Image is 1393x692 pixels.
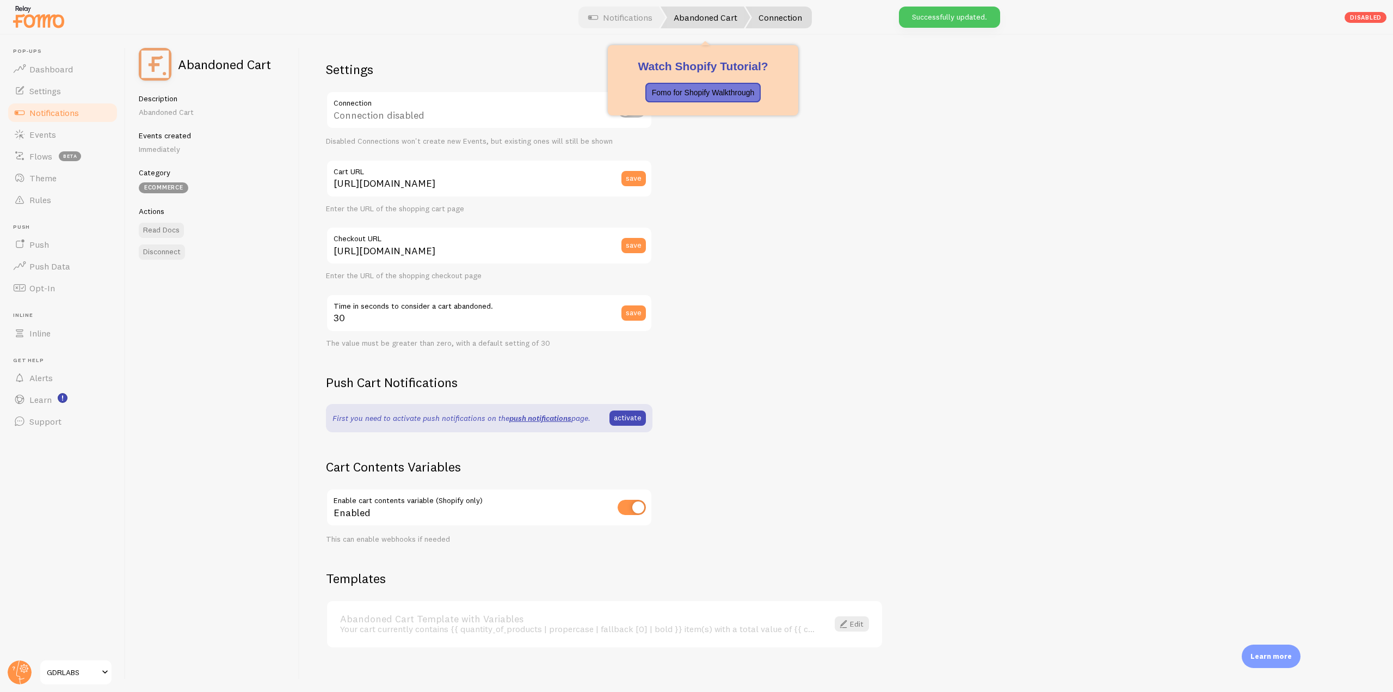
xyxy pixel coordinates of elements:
button: save [621,171,646,186]
a: push notifications [509,413,571,423]
button: Fomo for Shopify Walkthrough [645,83,761,102]
span: Events [29,129,56,140]
button: save [621,238,646,253]
div: This can enable webhooks if needed [326,535,652,544]
span: Push [29,239,49,250]
div: Enabled [326,488,652,528]
div: Your cart currently contains {{ quantity_of_products | propercase | fallback [0] | bold }} item(s... [340,624,815,634]
h2: Push Cart Notifications [326,374,652,391]
p: Fomo for Shopify Walkthrough [652,87,755,98]
p: First you need to activate push notifications on the page. [332,413,590,424]
svg: <p>Watch New Feature Tutorials!</p> [58,393,67,403]
span: Push Data [29,261,70,272]
img: fomo-relay-logo-orange.svg [11,3,66,30]
div: Learn more [1242,645,1300,668]
label: Checkout URL [326,226,652,245]
span: Get Help [13,357,119,364]
h5: Actions [139,206,286,216]
span: Support [29,416,61,427]
a: Edit [835,616,869,632]
span: Rules [29,194,51,205]
a: Opt-In [7,277,119,299]
p: Immediately [139,144,286,155]
a: Inline [7,322,119,344]
div: Connection disabled [326,91,652,131]
h2: Abandoned Cart [178,58,271,71]
p: Learn more [1250,651,1292,662]
a: Learn [7,389,119,411]
h5: Description [139,94,286,103]
a: Theme [7,167,119,189]
span: Theme [29,173,57,183]
button: save [621,305,646,321]
a: Settings [7,80,119,102]
a: Events [7,124,119,145]
span: Opt-In [29,283,55,293]
label: Cart URL [326,160,652,178]
a: GDRLABS [39,659,113,685]
input: 30 [326,294,652,332]
span: Flows [29,151,52,162]
a: Dashboard [7,58,119,80]
a: Push Data [7,255,119,277]
a: Abandoned Cart Template with Variables [340,614,815,624]
a: Notifications [7,102,119,124]
h2: Cart Contents Variables [326,458,652,475]
a: Rules [7,189,119,211]
span: Push [13,224,119,231]
span: Inline [29,328,51,339]
h2: Watch Shopify Tutorial? [621,58,785,74]
h2: Templates [326,570,883,587]
span: Notifications [29,107,79,118]
div: The value must be greater than zero, with a default setting of 30 [326,339,652,348]
span: Inline [13,312,119,319]
span: Pop-ups [13,48,119,55]
span: Dashboard [29,64,73,75]
span: GDRLABS [47,666,98,679]
h5: Events created [139,131,286,140]
a: Support [7,411,119,432]
h5: Category [139,168,286,177]
a: activate [609,411,646,426]
a: Push [7,234,119,255]
div: Successfully updated. [899,7,1000,28]
div: Enter the URL of the shopping cart page [326,204,652,214]
a: Read Docs [139,223,184,238]
p: Abandoned Cart [139,107,286,118]
span: Settings [29,85,61,96]
div: Disabled Connections won't create new Events, but existing ones will still be shown [326,137,652,146]
span: Alerts [29,372,53,383]
button: Disconnect [139,244,185,260]
span: Learn [29,394,52,405]
a: Flows beta [7,145,119,167]
span: beta [59,151,81,161]
div: Enter the URL of the shopping checkout page [326,271,652,281]
img: fomo_icons_abandoned_cart.svg [139,48,171,81]
a: Alerts [7,367,119,389]
div: eCommerce [139,182,188,193]
label: Time in seconds to consider a cart abandoned. [326,294,652,313]
h2: Settings [326,61,652,78]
